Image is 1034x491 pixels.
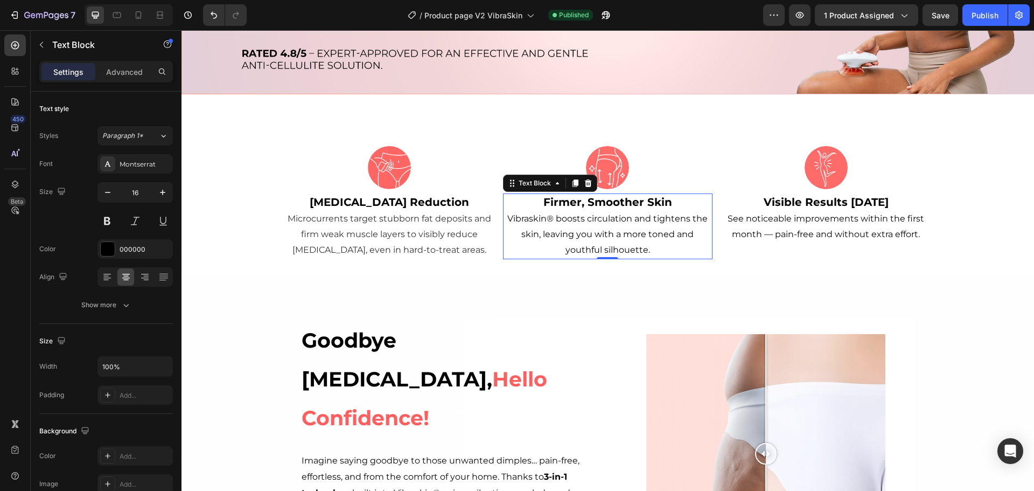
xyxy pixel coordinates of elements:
[39,424,92,439] div: Background
[52,38,144,51] p: Text Block
[120,160,170,169] div: Montserrat
[824,10,894,21] span: 1 product assigned
[424,10,522,21] span: Product page V2 VibraSkin
[102,131,143,141] span: Paragraph 1*
[39,295,173,315] button: Show more
[39,362,57,371] div: Width
[335,148,372,158] div: Text Block
[81,300,131,310] div: Show more
[546,183,743,209] span: See noticeable improvements within the first month — pain-free and without extra effort.
[932,11,949,20] span: Save
[39,451,56,461] div: Color
[97,126,173,146] button: Paragraph 1*
[106,66,143,78] p: Advanced
[923,4,958,26] button: Save
[120,452,170,461] div: Add...
[39,479,58,489] div: Image
[181,30,1034,491] iframe: Design area
[120,480,170,489] div: Add...
[39,185,68,199] div: Size
[420,10,422,21] span: /
[106,183,310,225] span: Microcurrents target stubborn fat deposits and firm weak muscle layers to visibly reduce [MEDICAL...
[120,336,366,400] span: Hello Confidence!
[8,197,26,206] div: Beta
[103,163,313,229] div: Rich Text Editor. Editing area: main
[120,245,170,254] div: 000000
[39,270,69,285] div: Align
[53,66,83,78] p: Settings
[559,10,589,20] span: Published
[323,164,530,227] p: Vibraskin® boosts circulation and tightens the skin, leaving you with a more toned and youthful s...
[39,244,56,254] div: Color
[203,4,247,26] div: Undo/Redo
[120,298,311,362] span: Goodbye [MEDICAL_DATA],
[582,165,707,178] strong: Visible Results [DATE]
[39,390,64,400] div: Padding
[39,131,58,141] div: Styles
[362,165,491,178] strong: Firmer, Smoother Skin
[997,438,1023,464] div: Open Intercom Messenger
[128,165,288,178] strong: [MEDICAL_DATA] Reduction
[120,391,170,400] div: Add...
[10,115,26,123] div: 450
[404,116,448,159] img: gempages_572554177977255064-dcf15d37-fa93-4988-b998-e420fca58996.png
[39,334,68,349] div: Size
[4,4,80,26] button: 7
[39,159,53,169] div: Font
[815,4,918,26] button: 1 product assigned
[186,116,229,159] img: gempages_572554177977255064-8c74c876-e540-4e41-b35a-90d27eb24bb2.png
[972,10,998,21] div: Publish
[71,9,75,22] p: 7
[39,104,69,114] div: Text style
[623,116,666,159] img: gempages_572554177977255064-7e81bc34-94d0-4961-ab55-6ab321a1a85f.png
[962,4,1008,26] button: Publish
[98,357,172,376] input: Auto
